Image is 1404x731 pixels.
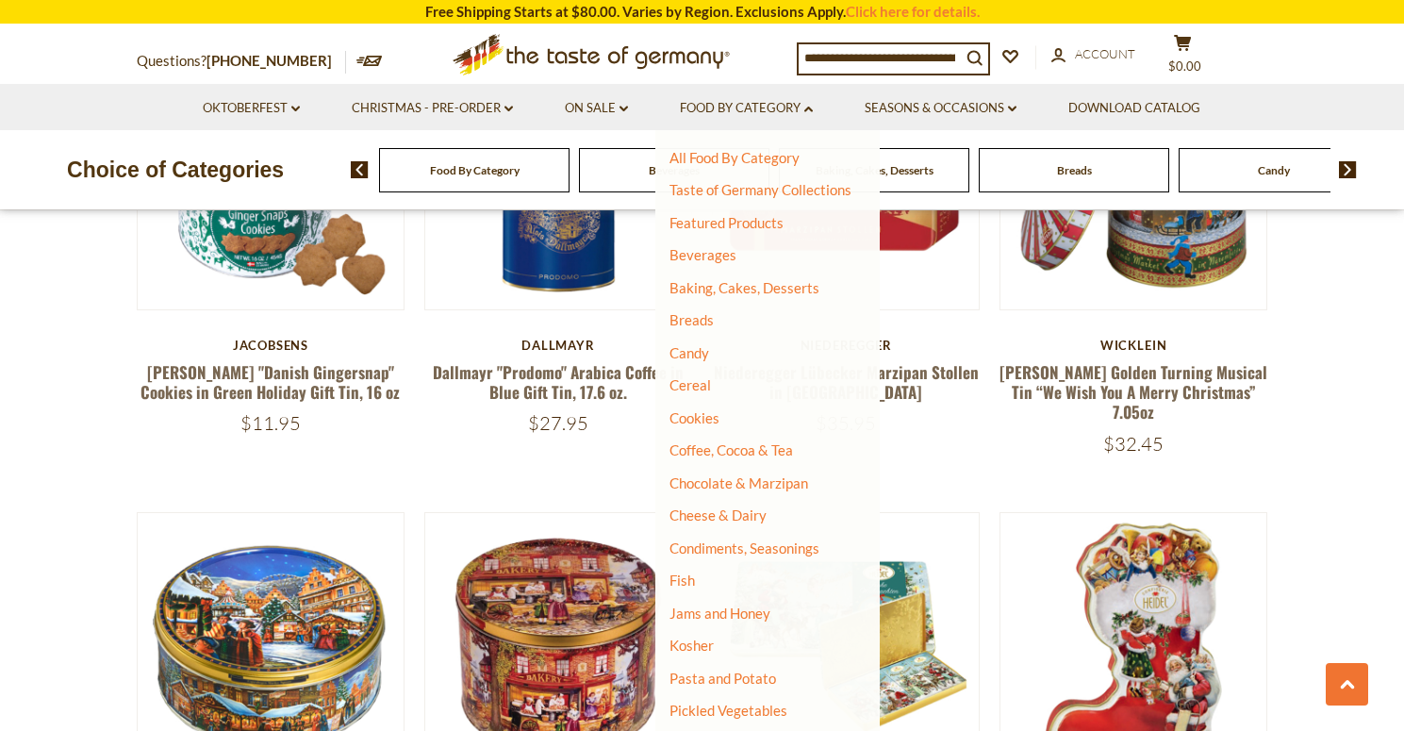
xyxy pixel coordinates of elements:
a: Pickled Vegetables [669,702,787,719]
a: Cheese & Dairy [669,507,767,523]
div: Wicklein [999,338,1268,353]
img: previous arrow [351,161,369,178]
a: Seasons & Occasions [865,98,1016,119]
a: Dallmayr "Prodomo" Arabica Coffee in Blue Gift Tin, 17.6 oz. [433,360,684,404]
a: Breads [669,311,714,328]
a: Baking, Cakes, Desserts [669,279,819,296]
a: Breads [1057,163,1092,177]
span: $11.95 [240,411,301,435]
div: Jacobsens [137,338,405,353]
a: Featured Products [669,214,784,231]
a: Cookies [669,409,719,426]
span: Account [1075,46,1135,61]
a: Candy [669,344,709,361]
a: [PERSON_NAME] Golden Turning Musical Tin “We Wish You A Merry Christmas” 7.05oz [999,360,1267,424]
a: Cereal [669,376,711,393]
a: Food By Category [680,98,813,119]
a: Condiments, Seasonings [669,540,819,557]
a: Jams and Honey [669,605,770,622]
a: Food By Category [430,163,520,177]
p: Questions? [137,49,346,74]
a: Christmas - PRE-ORDER [352,98,513,119]
a: Coffee, Cocoa & Tea [669,441,793,458]
span: $0.00 [1168,58,1201,74]
a: Download Catalog [1068,98,1200,119]
a: Oktoberfest [203,98,300,119]
button: $0.00 [1155,34,1212,81]
a: Beverages [669,246,736,263]
img: next arrow [1339,161,1357,178]
a: All Food By Category [669,149,800,166]
a: Account [1051,44,1135,65]
span: $32.45 [1103,432,1164,456]
a: [PHONE_NUMBER] [206,52,332,69]
a: Pasta and Potato [669,670,776,687]
a: Kosher [669,637,714,654]
a: Taste of Germany Collections [669,181,851,198]
span: $27.95 [528,411,588,435]
a: Candy [1258,163,1290,177]
a: Chocolate & Marzipan [669,474,808,491]
a: On Sale [565,98,628,119]
a: Click here for details. [846,3,980,20]
a: Fish [669,572,695,589]
a: [PERSON_NAME] "Danish Gingersnap" Cookies in Green Holiday Gift Tin, 16 oz [140,360,400,404]
div: Dallmayr [424,338,693,353]
a: Beverages [649,163,700,177]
